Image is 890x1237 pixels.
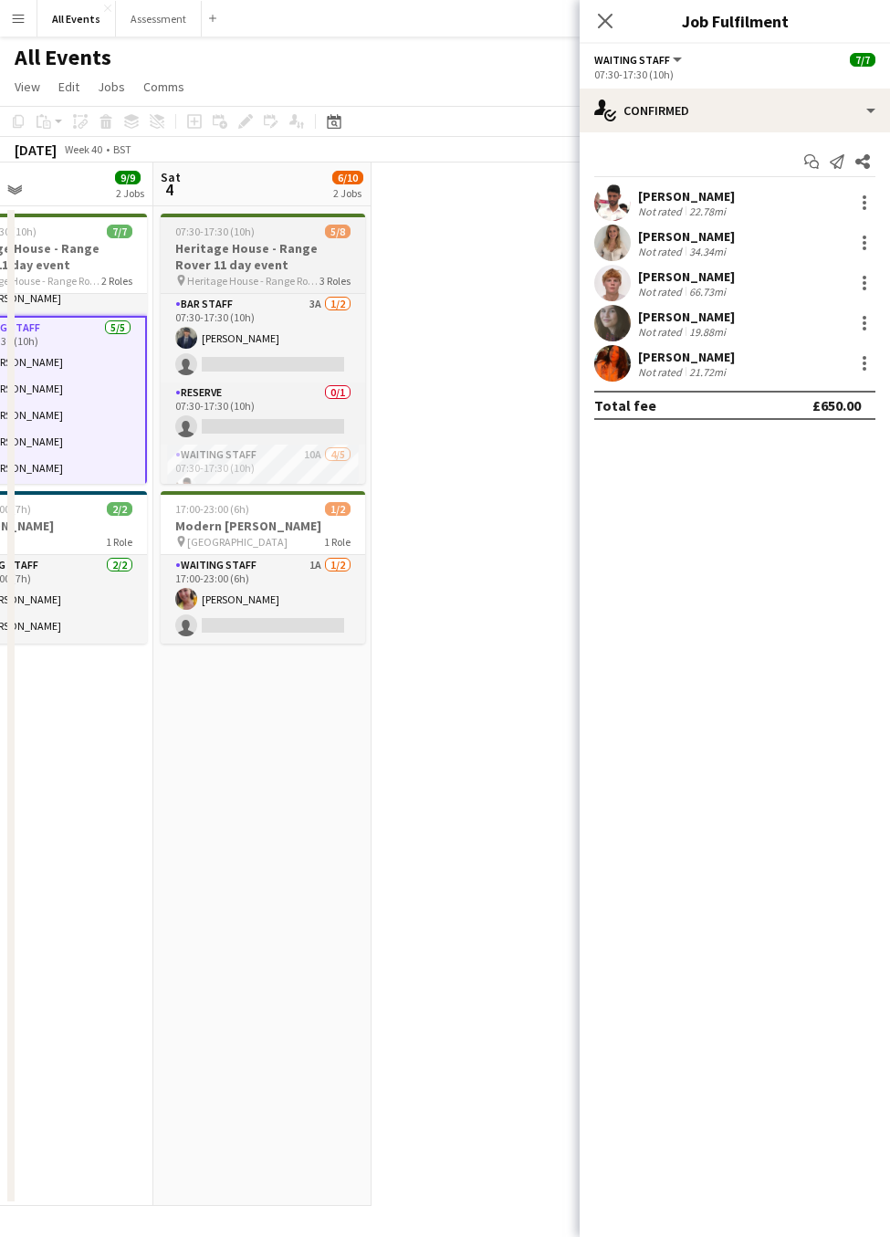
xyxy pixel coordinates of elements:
[332,171,363,184] span: 6/10
[319,274,351,288] span: 3 Roles
[175,225,255,238] span: 07:30-17:30 (10h)
[638,365,686,379] div: Not rated
[90,75,132,99] a: Jobs
[161,518,365,534] h3: Modern [PERSON_NAME]
[7,75,47,99] a: View
[686,365,729,379] div: 21.72mi
[580,9,890,33] h3: Job Fulfilment
[161,491,365,644] app-job-card: 17:00-23:00 (6h)1/2Modern [PERSON_NAME] [GEOGRAPHIC_DATA]1 RoleWaiting Staff1A1/217:00-23:00 (6h)...
[15,44,111,71] h1: All Events
[638,325,686,339] div: Not rated
[333,186,362,200] div: 2 Jobs
[116,186,144,200] div: 2 Jobs
[161,445,365,613] app-card-role: Waiting Staff10A4/507:30-17:30 (10h)[PERSON_NAME]
[116,1,202,37] button: Assessment
[594,396,656,414] div: Total fee
[638,349,735,365] div: [PERSON_NAME]
[594,53,685,67] button: Waiting Staff
[580,89,890,132] div: Confirmed
[161,555,365,644] app-card-role: Waiting Staff1A1/217:00-23:00 (6h)[PERSON_NAME]
[187,274,319,288] span: Heritage House - Range Rover 11 day event
[115,171,141,184] span: 9/9
[686,285,729,299] div: 66.73mi
[161,294,365,383] app-card-role: Bar Staff3A1/207:30-17:30 (10h)[PERSON_NAME]
[594,53,670,67] span: Waiting Staff
[850,53,875,67] span: 7/7
[60,142,106,156] span: Week 40
[638,309,735,325] div: [PERSON_NAME]
[638,285,686,299] div: Not rated
[175,502,249,516] span: 17:00-23:00 (6h)
[638,245,686,258] div: Not rated
[686,204,729,218] div: 22.78mi
[107,225,132,238] span: 7/7
[812,396,861,414] div: £650.00
[107,502,132,516] span: 2/2
[37,1,116,37] button: All Events
[158,179,181,200] span: 4
[325,225,351,238] span: 5/8
[324,535,351,549] span: 1 Role
[101,274,132,288] span: 2 Roles
[638,188,735,204] div: [PERSON_NAME]
[136,75,192,99] a: Comms
[161,240,365,273] h3: Heritage House - Range Rover 11 day event
[143,79,184,95] span: Comms
[161,383,365,445] app-card-role: Reserve0/107:30-17:30 (10h)
[113,142,131,156] div: BST
[686,245,729,258] div: 34.34mi
[106,535,132,549] span: 1 Role
[51,75,87,99] a: Edit
[638,204,686,218] div: Not rated
[161,214,365,484] app-job-card: 07:30-17:30 (10h)5/8Heritage House - Range Rover 11 day event Heritage House - Range Rover 11 day...
[15,141,57,159] div: [DATE]
[98,79,125,95] span: Jobs
[58,79,79,95] span: Edit
[15,79,40,95] span: View
[325,502,351,516] span: 1/2
[594,68,875,81] div: 07:30-17:30 (10h)
[638,268,735,285] div: [PERSON_NAME]
[161,169,181,185] span: Sat
[638,228,735,245] div: [PERSON_NAME]
[686,325,729,339] div: 19.88mi
[187,535,288,549] span: [GEOGRAPHIC_DATA]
